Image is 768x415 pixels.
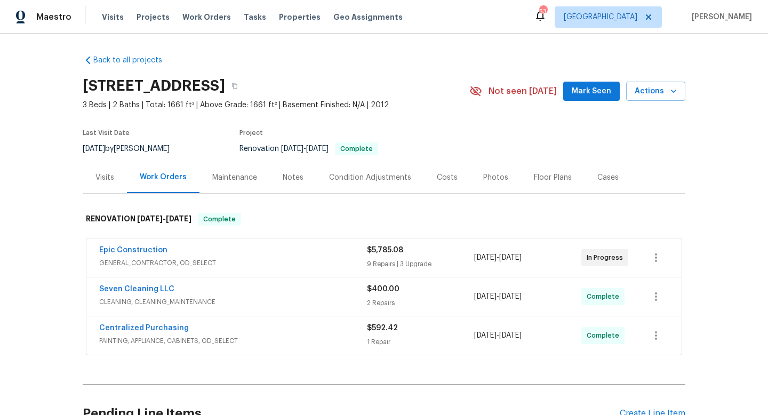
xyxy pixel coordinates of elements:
[83,145,105,153] span: [DATE]
[367,246,403,254] span: $5,785.08
[239,145,378,153] span: Renovation
[166,215,191,222] span: [DATE]
[99,336,367,346] span: PAINTING, APPLIANCE, CABINETS, OD_SELECT
[182,12,231,22] span: Work Orders
[597,172,619,183] div: Cases
[474,293,497,300] span: [DATE]
[635,85,677,98] span: Actions
[102,12,124,22] span: Visits
[587,252,627,263] span: In Progress
[281,145,303,153] span: [DATE]
[367,337,474,347] div: 1 Repair
[539,6,547,17] div: 53
[437,172,458,183] div: Costs
[281,145,329,153] span: -
[86,213,191,226] h6: RENOVATION
[483,172,508,183] div: Photos
[329,172,411,183] div: Condition Adjustments
[336,146,377,152] span: Complete
[306,145,329,153] span: [DATE]
[499,293,522,300] span: [DATE]
[137,215,163,222] span: [DATE]
[367,285,399,293] span: $400.00
[99,246,167,254] a: Epic Construction
[687,12,752,22] span: [PERSON_NAME]
[563,82,620,101] button: Mark Seen
[474,254,497,261] span: [DATE]
[83,55,185,66] a: Back to all projects
[534,172,572,183] div: Floor Plans
[499,254,522,261] span: [DATE]
[474,332,497,339] span: [DATE]
[572,85,611,98] span: Mark Seen
[225,76,244,95] button: Copy Address
[99,324,189,332] a: Centralized Purchasing
[279,12,321,22] span: Properties
[83,142,182,155] div: by [PERSON_NAME]
[239,130,263,136] span: Project
[83,81,225,91] h2: [STREET_ADDRESS]
[99,285,174,293] a: Seven Cleaning LLC
[199,214,240,225] span: Complete
[83,202,685,236] div: RENOVATION [DATE]-[DATE]Complete
[99,258,367,268] span: GENERAL_CONTRACTOR, OD_SELECT
[99,297,367,307] span: CLEANING, CLEANING_MAINTENANCE
[137,215,191,222] span: -
[212,172,257,183] div: Maintenance
[367,298,474,308] div: 2 Repairs
[474,330,522,341] span: -
[367,324,398,332] span: $592.42
[474,252,522,263] span: -
[564,12,637,22] span: [GEOGRAPHIC_DATA]
[83,130,130,136] span: Last Visit Date
[244,13,266,21] span: Tasks
[36,12,71,22] span: Maestro
[626,82,685,101] button: Actions
[367,259,474,269] div: 9 Repairs | 3 Upgrade
[95,172,114,183] div: Visits
[140,172,187,182] div: Work Orders
[489,86,557,97] span: Not seen [DATE]
[83,100,469,110] span: 3 Beds | 2 Baths | Total: 1661 ft² | Above Grade: 1661 ft² | Basement Finished: N/A | 2012
[137,12,170,22] span: Projects
[283,172,303,183] div: Notes
[333,12,403,22] span: Geo Assignments
[474,291,522,302] span: -
[587,330,623,341] span: Complete
[499,332,522,339] span: [DATE]
[587,291,623,302] span: Complete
